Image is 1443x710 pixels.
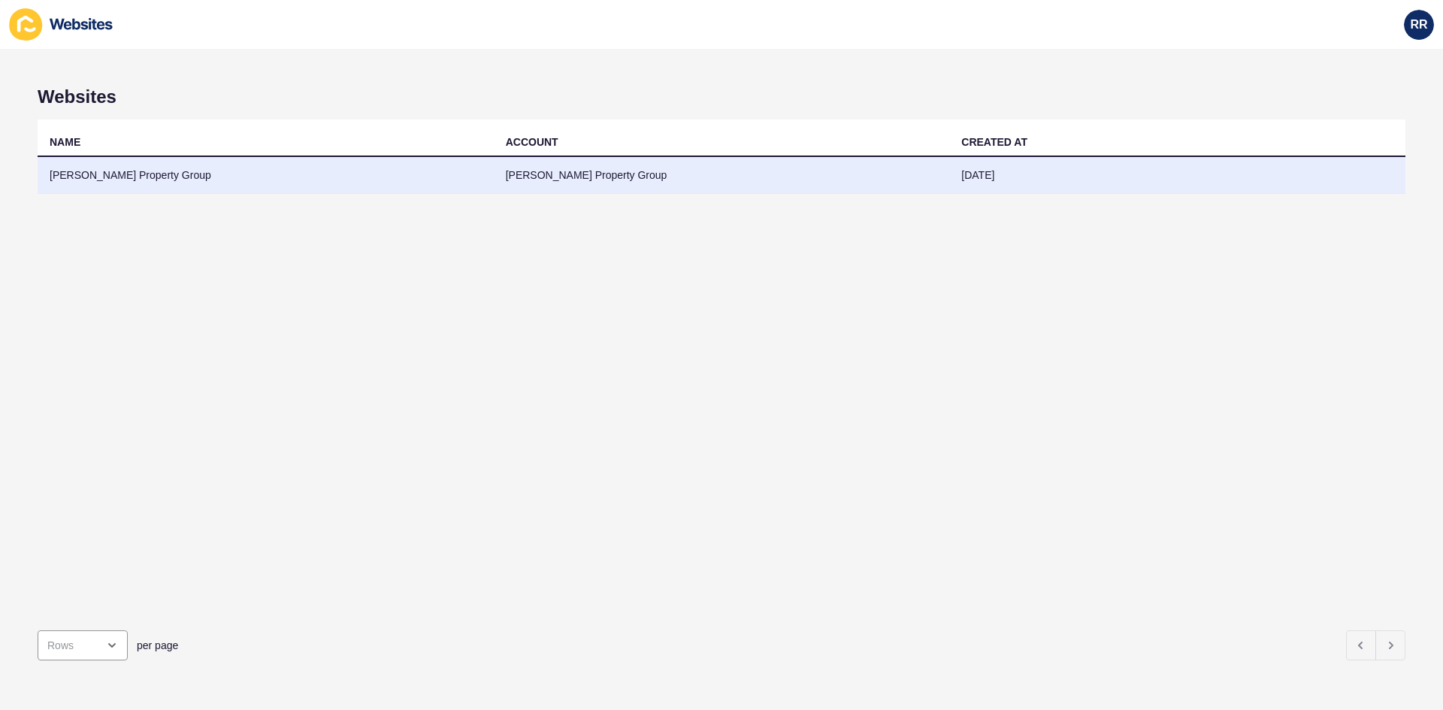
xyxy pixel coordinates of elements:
h1: Websites [38,86,1405,107]
div: NAME [50,134,80,150]
div: ACCOUNT [506,134,558,150]
td: [PERSON_NAME] Property Group [38,157,494,194]
div: open menu [38,630,128,660]
td: [DATE] [949,157,1405,194]
span: RR [1410,17,1427,32]
td: [PERSON_NAME] Property Group [494,157,950,194]
span: per page [137,638,178,653]
div: CREATED AT [961,134,1027,150]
